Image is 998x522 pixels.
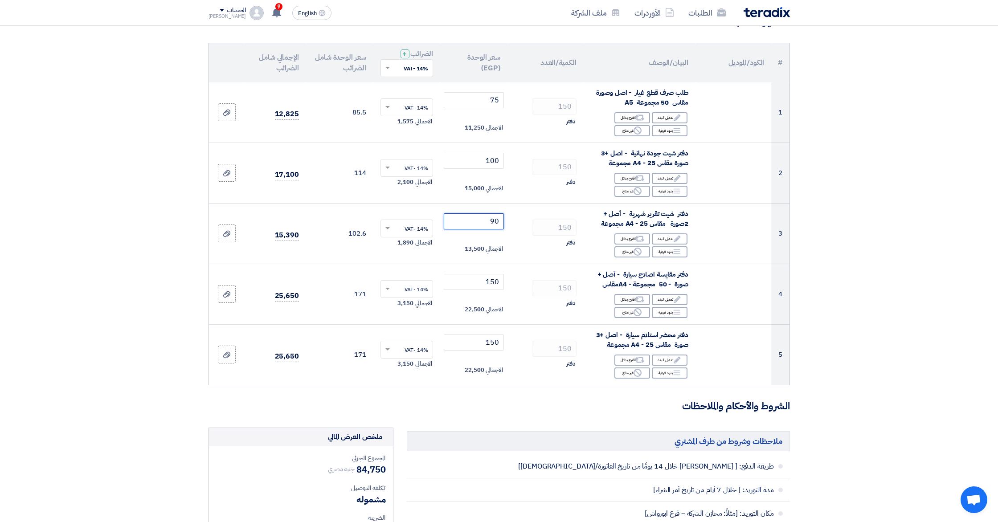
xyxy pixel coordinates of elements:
[614,307,650,318] div: غير متاح
[507,43,584,82] th: الكمية/العدد
[614,186,650,197] div: غير متاح
[595,88,688,108] span: طلب صرف قطع غيار - اصل وصورة مقاس 50 مجموعة A5
[380,159,434,177] ng-select: VAT
[397,178,413,187] span: 2,100
[652,294,687,305] div: تعديل البند
[652,112,687,123] div: تعديل البند
[961,486,987,513] a: Open chat
[397,117,413,126] span: 1,575
[356,493,385,506] span: مشموله
[298,10,317,16] span: English
[652,233,687,245] div: تعديل البند
[275,351,299,362] span: 25,650
[216,483,386,493] div: تكلفه التوصيل
[380,280,434,298] ng-select: VAT
[465,305,484,314] span: 22,500
[465,366,484,375] span: 22,500
[440,43,507,82] th: سعر الوحدة (EGP)
[532,280,577,296] input: RFQ_STEP1.ITEMS.2.AMOUNT_TITLE
[397,359,413,368] span: 3,150
[373,43,441,82] th: الضرائب
[681,2,733,23] a: الطلبات
[444,213,504,229] input: أدخل سعر الوحدة
[275,230,299,241] span: 15,390
[415,359,432,368] span: الاجمالي
[486,245,503,253] span: الاجمالي
[652,246,687,257] div: بنود فرعية
[306,324,373,385] td: 171
[292,6,331,20] button: English
[415,117,432,126] span: الاجمالي
[532,159,577,175] input: RFQ_STEP1.ITEMS.2.AMOUNT_TITLE
[614,173,650,184] div: اقترح بدائل
[614,246,650,257] div: غير متاح
[614,367,650,379] div: غير متاح
[306,143,373,203] td: 114
[328,465,355,474] span: جنيه مصري
[597,269,688,290] span: دفتر مقايسة اصلاح سيارة - أصل + صورة - 50 مجموعة - A4مقاس
[566,359,576,368] span: دفتر
[397,299,413,308] span: 3,150
[486,123,503,132] span: الاجمالي
[306,82,373,143] td: 85.5
[532,341,577,357] input: RFQ_STEP1.ITEMS.2.AMOUNT_TITLE
[771,43,789,82] th: #
[695,43,772,82] th: الكود/الموديل
[614,355,650,366] div: اقترح بدائل
[275,3,282,10] span: 9
[465,123,484,132] span: 11,250
[415,178,432,187] span: الاجمالي
[486,366,503,375] span: الاجمالي
[614,125,650,136] div: غير متاح
[227,7,246,14] div: الحساب
[209,14,246,19] div: [PERSON_NAME]
[486,184,503,193] span: الاجمالي
[444,334,504,351] input: أدخل سعر الوحدة
[771,143,789,203] td: 2
[771,324,789,385] td: 5
[486,305,503,314] span: الاجمالي
[614,112,650,123] div: اقترح بدائل
[744,7,790,17] img: Teradix logo
[652,173,687,184] div: تعديل البند
[465,184,484,193] span: 15,000
[209,15,790,29] h3: تفاصيل الطلب
[306,43,373,82] th: سعر الوحدة شامل الضرائب
[481,509,774,518] span: مكان التوريد: [مثلاً: مخازن الشركة – فرع ابورواش]
[306,264,373,324] td: 171
[245,43,306,82] th: الإجمالي شامل الضرائب
[209,400,790,413] h3: الشروط والأحكام والملاحظات
[614,294,650,305] div: اقترح بدائل
[356,463,385,476] span: 84,750
[275,290,299,302] span: 25,650
[407,431,790,451] h5: ملاحظات وشروط من طرف المشتري
[216,453,386,463] div: المجموع الجزئي
[771,82,789,143] td: 1
[601,148,688,168] span: دفتر شيت جودة نهائية - اصل +3 صورة مقاس A4 - 25 مجموعة
[444,92,504,108] input: أدخل سعر الوحدة
[566,117,576,126] span: دفتر
[652,186,687,197] div: بنود فرعية
[601,209,688,229] span: دفتر شيت تقرير شهرية - أصل + 2صورة مقاس A4 - 25 مجموعة
[328,432,382,442] div: ملخص العرض المالي
[481,485,774,494] span: مدة التوريد: [ خلال 7 أيام من تاريخ أمر الشراء]
[614,233,650,245] div: اقترح بدائل
[532,220,577,236] input: RFQ_STEP1.ITEMS.2.AMOUNT_TITLE
[275,169,299,180] span: 17,100
[652,355,687,366] div: تعديل البند
[652,307,687,318] div: بنود فرعية
[402,49,407,59] span: +
[652,125,687,136] div: بنود فرعية
[465,245,484,253] span: 13,500
[306,203,373,264] td: 102.6
[415,299,432,308] span: الاجمالي
[481,462,774,471] span: طريقة الدفع: [ [PERSON_NAME] خلال 14 يومًا من تاريخ الفاتورة/[DEMOGRAPHIC_DATA]]
[652,367,687,379] div: بنود فرعية
[380,98,434,116] ng-select: VAT
[584,43,695,82] th: البيان/الوصف
[566,238,576,247] span: دفتر
[566,299,576,308] span: دفتر
[771,203,789,264] td: 3
[380,220,434,237] ng-select: VAT
[564,2,627,23] a: ملف الشركة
